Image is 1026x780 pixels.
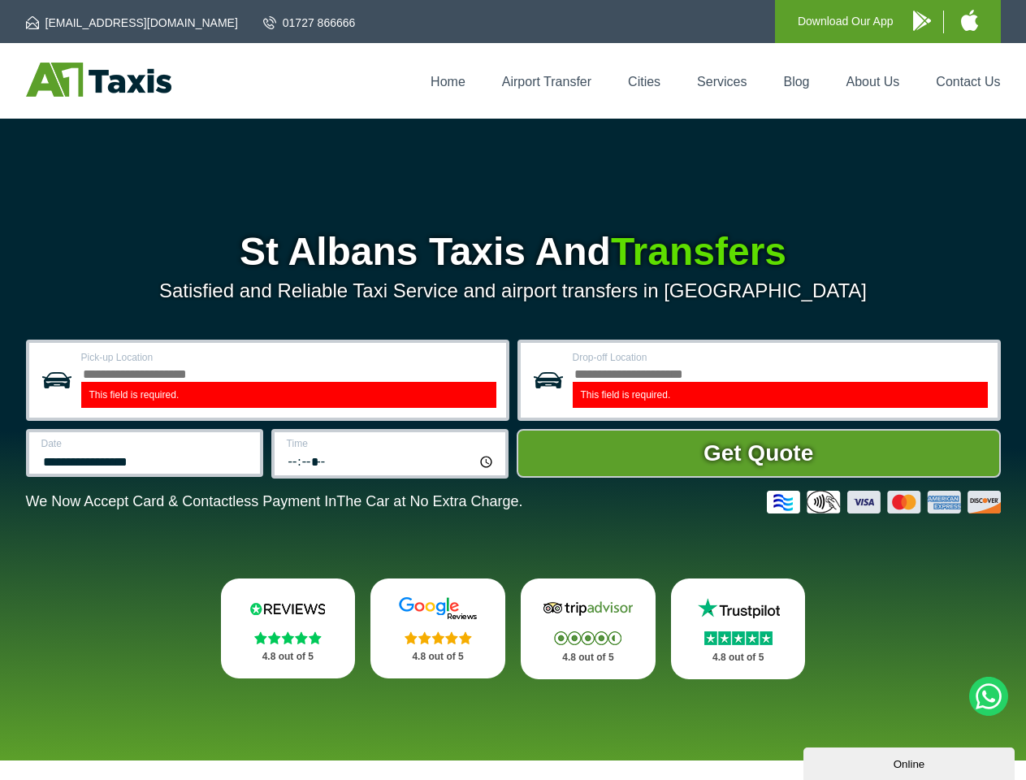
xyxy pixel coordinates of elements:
img: Stars [554,631,621,645]
a: Contact Us [936,75,1000,89]
p: 4.8 out of 5 [388,647,487,667]
img: Stars [704,631,773,645]
span: Transfers [611,230,786,273]
a: Blog [783,75,809,89]
a: 01727 866666 [263,15,356,31]
img: Trustpilot [690,596,787,621]
a: Reviews.io Stars 4.8 out of 5 [221,578,356,678]
a: Tripadvisor Stars 4.8 out of 5 [521,578,656,679]
a: Home [431,75,465,89]
img: A1 Taxis Android App [913,11,931,31]
label: Date [41,439,250,448]
a: Cities [628,75,660,89]
img: Stars [405,631,472,644]
p: Download Our App [798,11,894,32]
a: Services [697,75,747,89]
a: About Us [846,75,900,89]
img: A1 Taxis iPhone App [961,10,978,31]
a: Airport Transfer [502,75,591,89]
img: Credit And Debit Cards [767,491,1001,513]
img: Google [389,596,487,621]
img: Tripadvisor [539,596,637,621]
a: Google Stars 4.8 out of 5 [370,578,505,678]
a: [EMAIL_ADDRESS][DOMAIN_NAME] [26,15,238,31]
a: Trustpilot Stars 4.8 out of 5 [671,578,806,679]
img: Stars [254,631,322,644]
h1: St Albans Taxis And [26,232,1001,271]
label: Time [287,439,496,448]
p: We Now Accept Card & Contactless Payment In [26,493,523,510]
button: Get Quote [517,429,1001,478]
p: 4.8 out of 5 [539,648,638,668]
p: 4.8 out of 5 [689,648,788,668]
iframe: chat widget [803,744,1018,780]
span: The Car at No Extra Charge. [336,493,522,509]
p: Satisfied and Reliable Taxi Service and airport transfers in [GEOGRAPHIC_DATA] [26,279,1001,302]
label: This field is required. [81,382,496,408]
label: Pick-up Location [81,353,496,362]
img: Reviews.io [239,596,336,621]
p: 4.8 out of 5 [239,647,338,667]
label: This field is required. [573,382,988,408]
img: A1 Taxis St Albans LTD [26,63,171,97]
label: Drop-off Location [573,353,988,362]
